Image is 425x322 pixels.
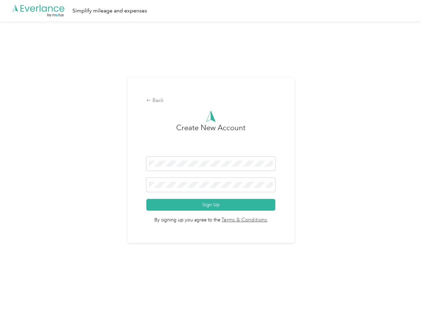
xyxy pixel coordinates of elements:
[72,7,147,15] div: Simplify mileage and expenses
[176,122,245,157] h3: Create New Account
[146,97,275,105] div: Back
[220,216,268,224] a: Terms & Conditions
[146,199,275,211] button: Sign Up
[146,211,275,224] span: By signing up you agree to the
